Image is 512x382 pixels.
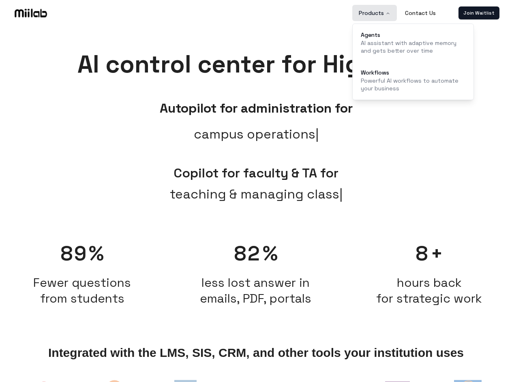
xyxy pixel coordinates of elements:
[48,346,464,360] span: Integrated with the LMS, SIS, CRM, and other tools your institution uses
[356,65,471,98] a: WorkflowsPowerful AI workflows to automate your business
[174,165,338,181] span: Copilot for faculty & TA for
[60,241,87,267] span: 89
[352,5,397,21] button: Products
[431,241,443,267] span: +
[398,5,442,21] a: Contact Us
[13,7,49,19] img: Logo
[263,241,278,267] span: %
[356,27,471,60] a: AgentsAI assistant with adaptive memory and gets better over time
[194,124,319,144] span: campus operations
[361,32,466,38] div: Agents
[353,24,474,100] div: Products
[160,100,353,116] b: Autopilot for administration for
[89,241,104,267] span: %
[77,49,435,80] span: AI control center for Higher Ed
[173,275,338,306] h2: less lost answer in emails, PDF, portals
[458,6,499,19] a: Join Waitlist
[234,241,261,267] span: 82
[170,184,343,204] span: teaching & managing class
[361,77,466,93] p: Powerful AI workflows to automate your business
[416,241,429,267] span: 8
[376,275,482,306] span: hours back for strategic work
[352,5,442,21] nav: Main
[361,39,466,55] p: AI assistant with adaptive memory and gets better over time
[361,70,466,75] div: Workflows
